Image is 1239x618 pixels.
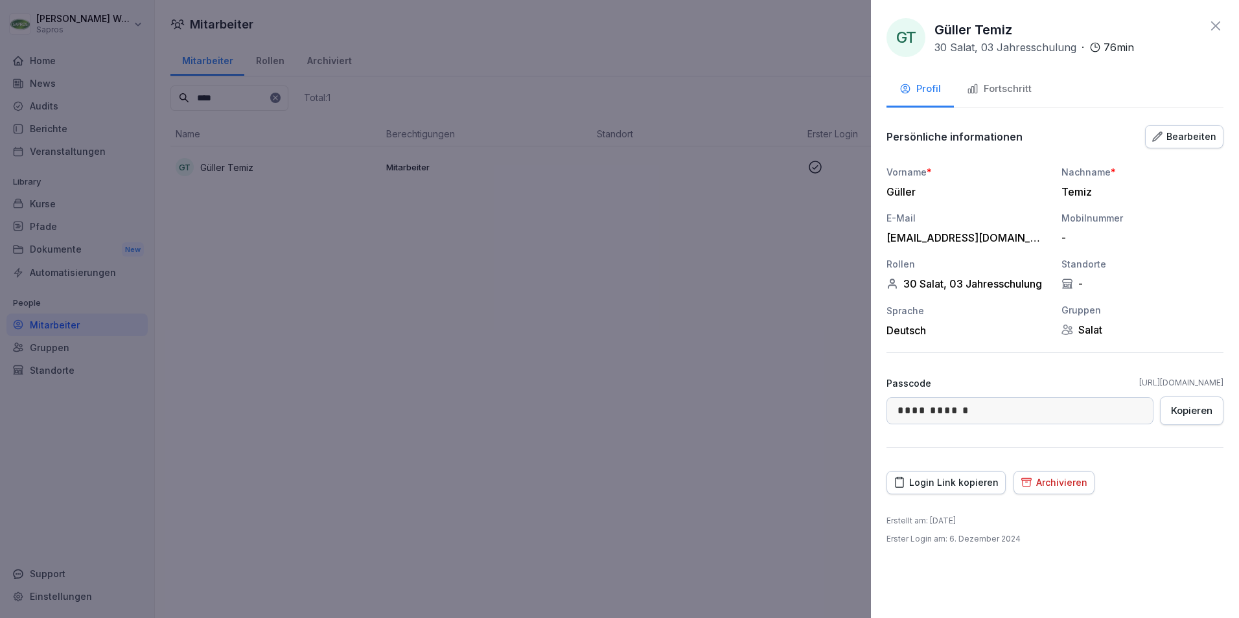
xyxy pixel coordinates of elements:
div: Deutsch [886,324,1048,337]
a: [URL][DOMAIN_NAME] [1139,377,1223,389]
div: GT [886,18,925,57]
div: Rollen [886,257,1048,271]
div: Vorname [886,165,1048,179]
div: Nachname [1061,165,1223,179]
p: Passcode [886,376,931,390]
div: Login Link kopieren [894,475,999,490]
div: Mobilnummer [1061,211,1223,225]
div: Gruppen [1061,303,1223,317]
p: 76 min [1104,40,1134,55]
div: · [934,40,1134,55]
div: Profil [899,82,941,97]
p: 30 Salat, 03 Jahresschulung [934,40,1076,55]
button: Profil [886,73,954,108]
div: Kopieren [1171,404,1212,418]
div: Standorte [1061,257,1223,271]
p: Erster Login am : 6. Dezember 2024 [886,533,1021,545]
div: Sprache [886,304,1048,317]
div: E-Mail [886,211,1048,225]
div: - [1061,231,1217,244]
div: - [1061,277,1223,290]
p: Erstellt am : [DATE] [886,515,956,527]
div: Salat [1061,323,1223,336]
div: [EMAIL_ADDRESS][DOMAIN_NAME] [886,231,1042,244]
div: Güller [886,185,1042,198]
div: Archivieren [1021,475,1087,490]
div: Bearbeiten [1152,130,1216,144]
button: Bearbeiten [1145,125,1223,148]
div: Fortschritt [967,82,1032,97]
button: Login Link kopieren [886,471,1006,494]
button: Fortschritt [954,73,1045,108]
button: Archivieren [1013,471,1094,494]
div: 30 Salat, 03 Jahresschulung [886,277,1048,290]
div: Temiz [1061,185,1217,198]
p: Persönliche informationen [886,130,1023,143]
p: Güller Temiz [934,20,1012,40]
button: Kopieren [1160,396,1223,425]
